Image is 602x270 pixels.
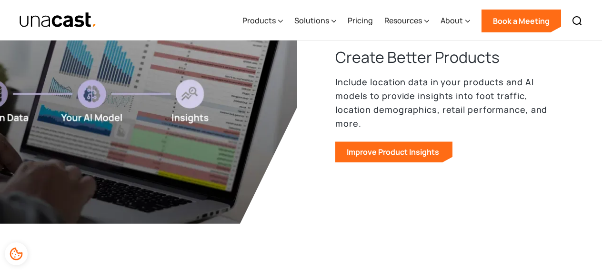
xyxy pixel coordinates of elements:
img: Unacast text logo [19,12,97,29]
div: About [441,1,470,40]
a: Pricing [348,1,373,40]
div: About [441,15,463,26]
div: Resources [384,15,422,26]
div: Products [242,15,276,26]
img: Search icon [572,15,583,27]
div: Resources [384,1,429,40]
h3: Create Better Products [335,47,500,68]
div: Solutions [294,1,336,40]
a: Book a Meeting [482,10,561,32]
div: Products [242,1,283,40]
a: home [19,12,97,29]
a: Improve Product Insights [335,141,452,162]
div: Cookie Preferences [5,242,28,265]
div: Solutions [294,15,329,26]
p: Include location data in your products and AI models to provide insights into foot traffic, locat... [335,75,564,130]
